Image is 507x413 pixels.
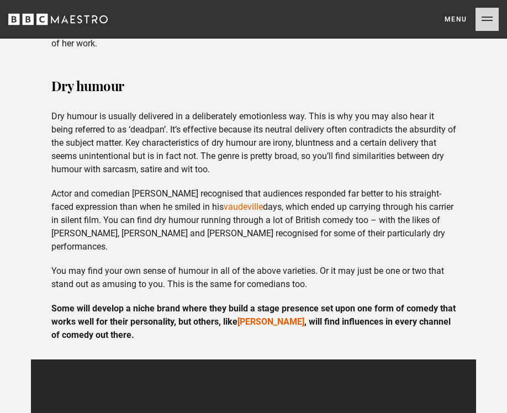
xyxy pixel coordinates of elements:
p: You may find your own sense of humour in all of the above varieties. Or it may just be one or two... [51,264,456,291]
a: [PERSON_NAME] [237,316,304,327]
svg: BBC Maestro [8,11,108,28]
strong: Some will develop a niche brand where they build a stage presence set upon one form of comedy tha... [51,303,456,340]
p: Dry humour is usually delivered in a deliberately emotionless way. This is why you may also hear ... [51,110,456,176]
p: Actor and comedian [PERSON_NAME] recognised that audiences responded far better to his straight-f... [51,187,456,253]
h3: Dry humour [51,72,456,99]
button: Toggle navigation [445,8,499,31]
a: vaudeville [224,202,263,212]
